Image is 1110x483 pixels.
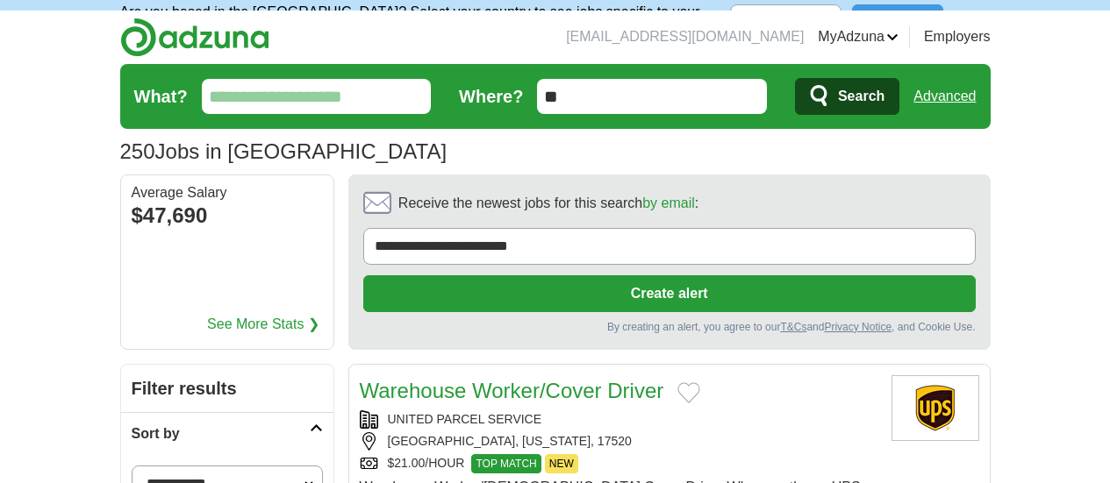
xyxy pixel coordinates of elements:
[360,432,877,451] div: [GEOGRAPHIC_DATA], [US_STATE], 17520
[388,412,542,426] a: UNITED PARCEL SERVICE
[818,26,899,47] a: MyAdzuna
[398,193,698,214] span: Receive the newest jobs for this search :
[545,454,578,473] span: NEW
[121,365,333,412] h2: Filter results
[677,382,700,403] button: Add to favorite jobs
[132,186,323,200] div: Average Salary
[795,78,899,115] button: Search
[642,195,695,210] a: by email
[913,79,976,114] a: Advanced
[207,314,319,335] a: See More Stats ❯
[132,423,310,444] h2: Sort by
[120,136,155,167] span: 250
[892,375,979,441] img: United Parcel Service logo
[924,26,991,47] a: Employers
[852,4,942,41] button: Continue
[120,139,448,163] h1: Jobs in [GEOGRAPHIC_DATA]
[824,321,892,333] a: Privacy Notice
[360,379,664,402] a: Warehouse Worker/Cover Driver
[363,319,976,335] div: By creating an alert, you agree to our and , and Cookie Use.
[132,200,323,231] div: $47,690
[566,26,804,47] li: [EMAIL_ADDRESS][DOMAIN_NAME]
[120,2,730,44] p: Are you based in the [GEOGRAPHIC_DATA]? Select your country to see jobs specific to your location.
[363,275,976,312] button: Create alert
[471,454,541,473] span: TOP MATCH
[459,83,523,110] label: Where?
[360,454,877,473] div: $21.00/HOUR
[121,412,333,455] a: Sort by
[838,79,884,114] span: Search
[780,321,806,333] a: T&Cs
[120,18,269,57] img: Adzuna logo
[134,83,188,110] label: What?
[954,4,991,41] img: icon_close_no_bg.svg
